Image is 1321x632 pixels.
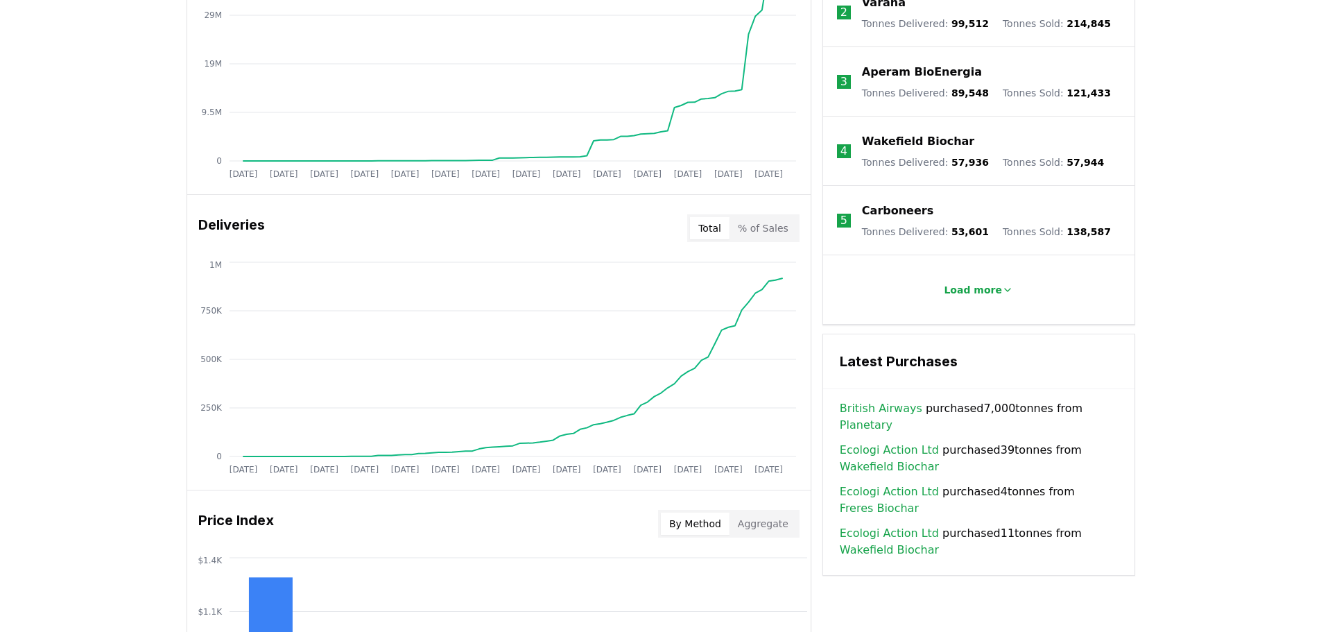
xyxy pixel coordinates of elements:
p: 3 [840,74,847,90]
button: % of Sales [729,217,797,239]
tspan: 500K [200,355,223,364]
tspan: [DATE] [673,169,702,179]
tspan: 750K [200,306,223,316]
p: 4 [840,143,847,160]
tspan: [DATE] [472,169,500,179]
tspan: 9.5M [201,108,221,117]
span: 89,548 [951,87,989,99]
tspan: [DATE] [552,465,580,475]
p: Tonnes Sold : [1003,225,1111,239]
p: Load more [944,283,1002,297]
tspan: [DATE] [714,169,743,179]
a: Wakefield Biochar [862,133,974,150]
h3: Price Index [198,510,274,538]
a: Aperam BioEnergia [862,64,982,80]
button: Total [690,217,729,239]
tspan: [DATE] [350,169,379,179]
button: Load more [933,276,1024,304]
tspan: [DATE] [714,465,743,475]
span: 138,587 [1067,226,1111,237]
span: purchased 39 tonnes from [840,442,1118,475]
tspan: [DATE] [390,169,419,179]
span: purchased 11 tonnes from [840,525,1118,558]
span: 121,433 [1067,87,1111,99]
tspan: [DATE] [229,465,257,475]
tspan: [DATE] [431,169,460,179]
tspan: [DATE] [754,169,783,179]
tspan: $1.4K [198,556,223,565]
tspan: [DATE] [310,169,338,179]
a: Wakefield Biochar [840,459,939,475]
p: Tonnes Sold : [1003,17,1111,31]
a: Freres Biochar [840,500,919,517]
tspan: [DATE] [673,465,702,475]
a: British Airways [840,400,922,417]
a: Carboneers [862,203,933,219]
tspan: [DATE] [472,465,500,475]
span: 57,936 [951,157,989,168]
button: By Method [661,513,729,535]
p: Tonnes Delivered : [862,86,989,100]
tspan: 0 [216,452,222,461]
tspan: 29M [204,10,222,20]
tspan: 19M [204,59,222,69]
tspan: [DATE] [390,465,419,475]
tspan: [DATE] [350,465,379,475]
tspan: [DATE] [512,169,540,179]
p: Tonnes Delivered : [862,17,989,31]
p: Tonnes Delivered : [862,225,989,239]
span: 99,512 [951,18,989,29]
p: 5 [840,212,847,229]
tspan: [DATE] [269,465,297,475]
p: Tonnes Sold : [1003,86,1111,100]
span: purchased 7,000 tonnes from [840,400,1118,434]
tspan: [DATE] [633,169,662,179]
a: Planetary [840,417,892,434]
span: 53,601 [951,226,989,237]
tspan: [DATE] [310,465,338,475]
tspan: [DATE] [754,465,783,475]
p: Tonnes Sold : [1003,155,1104,169]
span: purchased 4 tonnes from [840,484,1118,517]
tspan: [DATE] [633,465,662,475]
a: Ecologi Action Ltd [840,525,939,542]
a: Ecologi Action Ltd [840,484,939,500]
tspan: [DATE] [269,169,297,179]
tspan: [DATE] [593,169,621,179]
tspan: $1.1K [198,607,223,617]
tspan: 250K [200,403,223,413]
span: 214,845 [1067,18,1111,29]
a: Ecologi Action Ltd [840,442,939,459]
tspan: 0 [216,156,222,166]
tspan: [DATE] [229,169,257,179]
p: 2 [840,4,847,21]
h3: Latest Purchases [840,351,1118,372]
a: Wakefield Biochar [840,542,939,558]
h3: Deliveries [198,214,265,242]
tspan: [DATE] [431,465,460,475]
tspan: [DATE] [512,465,540,475]
tspan: 1M [209,260,222,270]
p: Tonnes Delivered : [862,155,989,169]
tspan: [DATE] [593,465,621,475]
button: Aggregate [729,513,797,535]
span: 57,944 [1067,157,1104,168]
tspan: [DATE] [552,169,580,179]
